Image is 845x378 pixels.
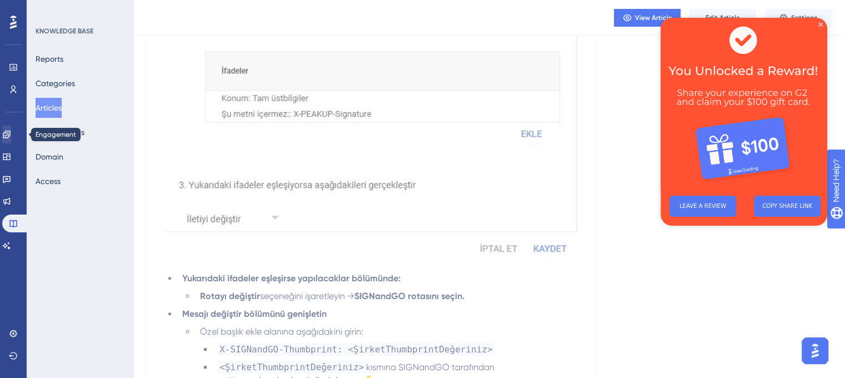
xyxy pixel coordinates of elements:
[614,9,681,27] button: View Article
[200,291,260,301] strong: Rotayı değiştir
[26,3,69,16] span: Need Help?
[36,49,63,69] button: Reports
[36,171,61,191] button: Access
[93,178,160,199] button: COPY SHARE LINK
[260,291,354,301] span: seçeneğini işaretleyin →
[218,361,366,374] strong: <ŞirketThumbprintDeğeriniz>
[182,309,327,319] strong: Mesajı değiştir bölümünü genişletin
[9,178,76,199] button: LEAVE A REVIEW
[158,4,162,9] div: Close Preview
[36,122,84,142] button: Page Settings
[200,326,363,337] span: Özel başlık ekle alanına aşağıdakini girin:
[36,147,63,167] button: Domain
[635,13,672,22] span: View Article
[798,334,832,367] iframe: UserGuiding AI Assistant Launcher
[218,343,494,356] span: X-SIGNandGO-Thumbprint: <ŞirketThumbprintDeğeriniz>
[182,273,401,283] strong: Yukarıdaki ifadeler eşleşirse yapılacaklar bölümünde:
[689,9,756,27] button: Edit Article
[36,27,93,36] div: KNOWLEDGE BASE
[765,9,832,27] button: Settings
[36,73,75,93] button: Categories
[36,98,62,118] button: Articles
[791,13,818,22] span: Settings
[354,291,464,301] strong: SIGNandGO rotasını seçin.
[706,13,740,22] span: Edit Article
